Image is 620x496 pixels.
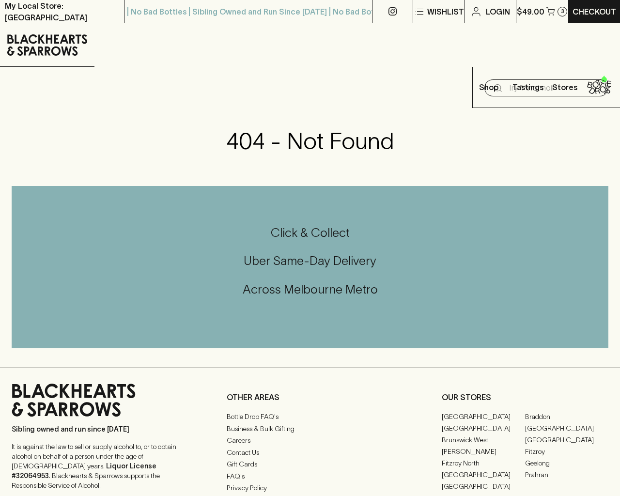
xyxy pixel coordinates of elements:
a: Business & Bulk Gifting [227,423,393,434]
h5: Click & Collect [12,225,608,241]
a: [GEOGRAPHIC_DATA] [442,480,525,492]
p: Login [486,6,510,17]
a: Fitzroy North [442,457,525,469]
p: OTHER AREAS [227,391,393,403]
h5: Uber Same-Day Delivery [12,253,608,269]
a: Geelong [525,457,608,469]
a: [GEOGRAPHIC_DATA] [442,422,525,434]
a: [PERSON_NAME] [442,446,525,457]
a: Fitzroy [525,446,608,457]
p: Checkout [573,6,616,17]
a: [GEOGRAPHIC_DATA] [442,469,525,480]
p: 3 [561,9,564,14]
input: Try "Pinot noir" [508,80,601,96]
a: Careers [227,435,393,447]
p: Wishlist [427,6,464,17]
p: It is against the law to sell or supply alcohol to, or to obtain alcohol on behalf of a person un... [12,442,178,490]
p: OUR STORES [442,391,608,403]
h5: Across Melbourne Metro [12,281,608,297]
p: Sibling owned and run since [DATE] [12,424,178,434]
p: Shop [479,81,498,93]
a: [GEOGRAPHIC_DATA] [525,434,608,446]
a: [GEOGRAPHIC_DATA] [525,422,608,434]
a: Privacy Policy [227,482,393,494]
a: [GEOGRAPHIC_DATA] [442,411,525,422]
a: Bottle Drop FAQ's [227,411,393,423]
a: Brunswick West [442,434,525,446]
a: Prahran [525,469,608,480]
a: Tastings [510,67,546,108]
a: Gift Cards [227,459,393,470]
a: FAQ's [227,470,393,482]
a: Stores [546,67,583,108]
h3: 404 - Not Found [226,127,394,155]
a: Contact Us [227,447,393,458]
a: Braddon [525,411,608,422]
p: $49.00 [517,6,544,17]
button: Shop [473,67,510,108]
div: Call to action block [12,186,608,348]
